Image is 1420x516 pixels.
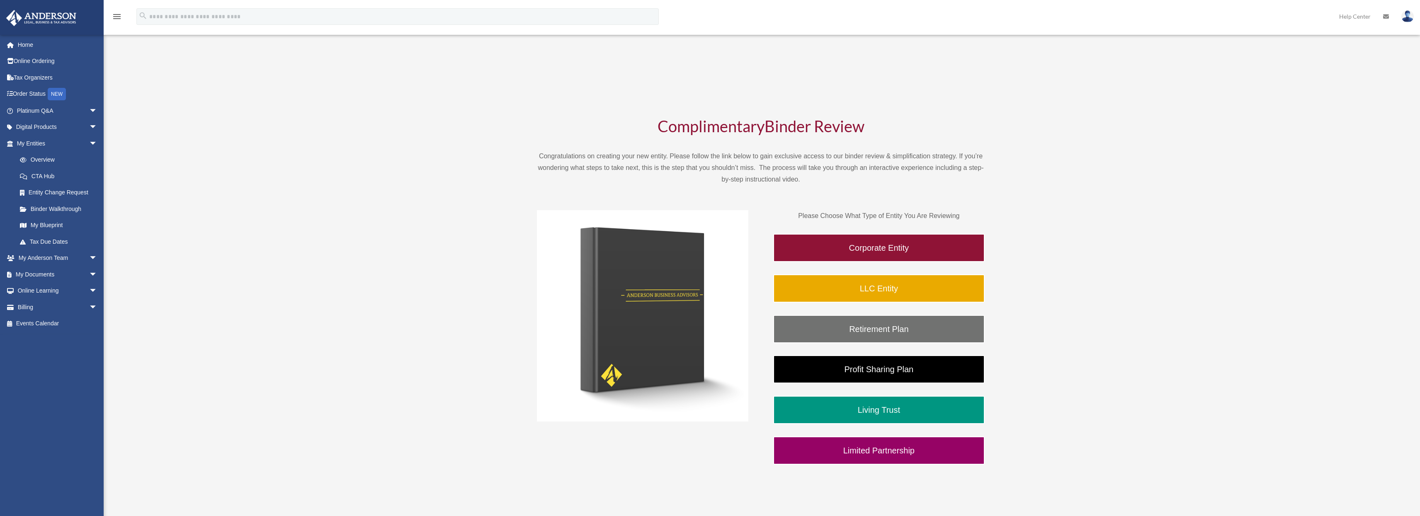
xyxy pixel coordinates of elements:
a: LLC Entity [773,274,985,303]
a: Online Ordering [6,53,110,70]
span: Binder Review [765,116,864,136]
a: Home [6,36,110,53]
img: User Pic [1401,10,1414,22]
a: Limited Partnership [773,436,985,465]
a: Digital Productsarrow_drop_down [6,119,110,136]
span: arrow_drop_down [89,135,106,152]
i: search [138,11,148,20]
a: My Documentsarrow_drop_down [6,266,110,283]
img: Anderson Advisors Platinum Portal [4,10,79,26]
div: NEW [48,88,66,100]
span: arrow_drop_down [89,119,106,136]
span: arrow_drop_down [89,283,106,300]
a: Events Calendar [6,315,110,332]
a: My Entitiesarrow_drop_down [6,135,110,152]
p: Please Choose What Type of Entity You Are Reviewing [773,210,985,222]
a: Overview [12,152,110,168]
a: My Blueprint [12,217,110,234]
a: Online Learningarrow_drop_down [6,283,110,299]
a: Binder Walkthrough [12,201,106,217]
p: Congratulations on creating your new entity. Please follow the link below to gain exclusive acces... [537,150,985,185]
a: menu [112,15,122,22]
span: Complimentary [658,116,765,136]
a: CTA Hub [12,168,110,184]
a: Living Trust [773,396,985,424]
a: Entity Change Request [12,184,110,201]
a: Retirement Plan [773,315,985,343]
span: arrow_drop_down [89,102,106,119]
i: menu [112,12,122,22]
a: Billingarrow_drop_down [6,299,110,315]
a: My Anderson Teamarrow_drop_down [6,250,110,266]
span: arrow_drop_down [89,266,106,283]
a: Corporate Entity [773,234,985,262]
a: Tax Due Dates [12,233,110,250]
span: arrow_drop_down [89,299,106,316]
a: Tax Organizers [6,69,110,86]
span: arrow_drop_down [89,250,106,267]
a: Order StatusNEW [6,86,110,103]
a: Profit Sharing Plan [773,355,985,383]
a: Platinum Q&Aarrow_drop_down [6,102,110,119]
